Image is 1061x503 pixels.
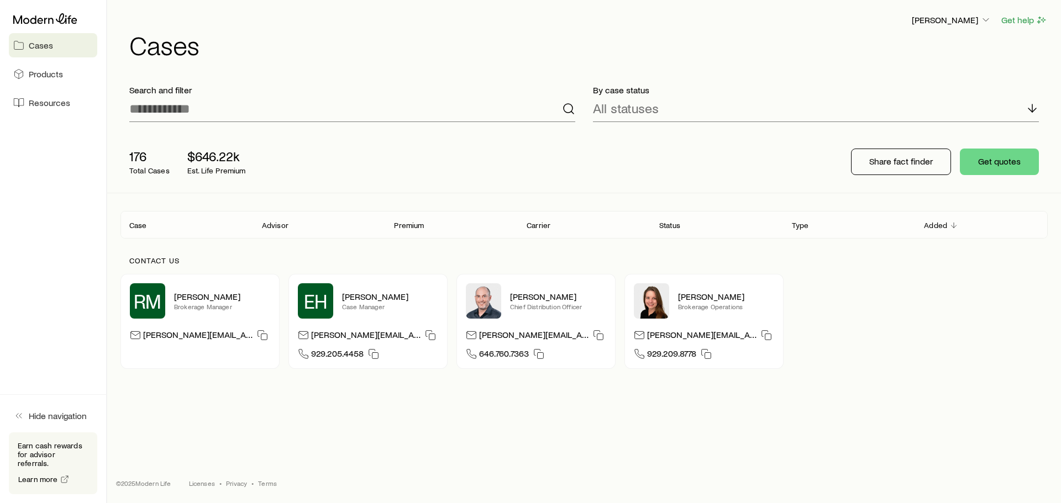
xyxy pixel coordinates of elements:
[143,329,253,344] p: [PERSON_NAME][EMAIL_ADDRESS][PERSON_NAME][DOMAIN_NAME]
[189,479,215,488] a: Licenses
[18,441,88,468] p: Earn cash rewards for advisor referrals.
[1001,14,1048,27] button: Get help
[311,329,421,344] p: [PERSON_NAME][EMAIL_ADDRESS][DOMAIN_NAME]
[262,221,288,230] p: Advisor
[129,166,170,175] p: Total Cases
[9,62,97,86] a: Products
[129,149,170,164] p: 176
[342,291,438,302] p: [PERSON_NAME]
[174,291,270,302] p: [PERSON_NAME]
[912,14,991,25] p: [PERSON_NAME]
[29,410,87,421] span: Hide navigation
[9,91,97,115] a: Resources
[479,348,529,363] span: 646.760.7363
[116,479,171,488] p: © 2025 Modern Life
[187,149,246,164] p: $646.22k
[510,302,606,311] p: Chief Distribution Officer
[311,348,364,363] span: 929.205.4458
[134,290,162,312] span: RM
[219,479,222,488] span: •
[129,84,575,96] p: Search and filter
[869,156,933,167] p: Share fact finder
[129,256,1039,265] p: Contact us
[9,404,97,428] button: Hide navigation
[792,221,809,230] p: Type
[342,302,438,311] p: Case Manager
[251,479,254,488] span: •
[647,329,757,344] p: [PERSON_NAME][EMAIL_ADDRESS][DOMAIN_NAME]
[479,329,589,344] p: [PERSON_NAME][EMAIL_ADDRESS][DOMAIN_NAME]
[258,479,277,488] a: Terms
[466,283,501,319] img: Dan Pierson
[851,149,951,175] button: Share fact finder
[120,211,1048,239] div: Client cases
[924,221,947,230] p: Added
[510,291,606,302] p: [PERSON_NAME]
[174,302,270,311] p: Brokerage Manager
[129,31,1048,58] h1: Cases
[18,475,58,483] span: Learn more
[659,221,680,230] p: Status
[647,348,696,363] span: 929.209.8778
[960,149,1039,175] button: Get quotes
[593,100,659,116] p: All statuses
[678,291,774,302] p: [PERSON_NAME]
[394,221,424,230] p: Premium
[129,221,147,230] p: Case
[911,14,992,27] button: [PERSON_NAME]
[29,40,53,51] span: Cases
[226,479,247,488] a: Privacy
[304,290,328,312] span: EH
[9,432,97,494] div: Earn cash rewards for advisor referrals.Learn more
[634,283,669,319] img: Ellen Wall
[187,166,246,175] p: Est. Life Premium
[29,68,63,80] span: Products
[29,97,70,108] span: Resources
[527,221,550,230] p: Carrier
[9,33,97,57] a: Cases
[593,84,1039,96] p: By case status
[678,302,774,311] p: Brokerage Operations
